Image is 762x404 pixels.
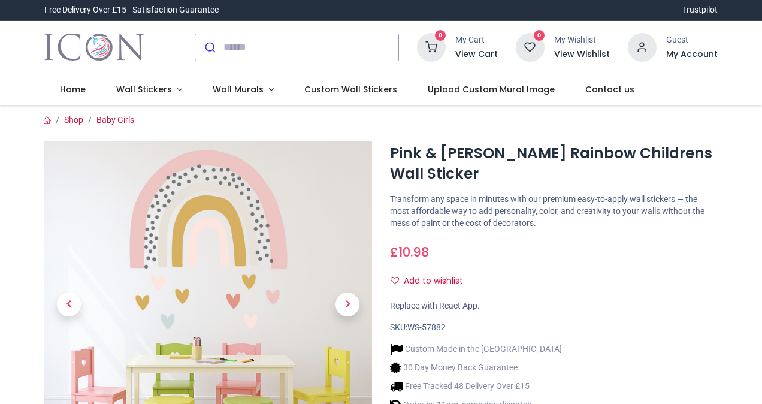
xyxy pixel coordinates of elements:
span: Custom Wall Stickers [304,83,397,95]
h1: Pink & [PERSON_NAME] Rainbow Childrens Wall Sticker [390,143,718,185]
span: Home [60,83,86,95]
a: 0 [417,41,446,51]
span: Upload Custom Mural Image [428,83,555,95]
div: Free Delivery Over £15 - Satisfaction Guarantee [44,4,219,16]
a: Logo of Icon Wall Stickers [44,31,143,64]
button: Add to wishlistAdd to wishlist [390,271,473,291]
a: View Wishlist [554,49,610,61]
div: SKU: [390,322,718,334]
li: 30 Day Money Back Guarantee [390,361,562,374]
li: Free Tracked 48 Delivery Over £15 [390,380,562,393]
p: Transform any space in minutes with our premium easy-to-apply wall stickers — the most affordable... [390,194,718,229]
span: WS-57882 [407,322,446,332]
a: Baby Girls [96,115,134,125]
sup: 0 [435,30,446,41]
span: £ [390,243,429,261]
span: Wall Stickers [116,83,172,95]
span: Next [335,293,359,316]
span: 10.98 [398,243,429,261]
span: Contact us [585,83,634,95]
span: Previous [57,293,81,316]
img: Icon Wall Stickers [44,31,143,64]
a: View Cart [455,49,498,61]
i: Add to wishlist [391,276,399,285]
sup: 0 [534,30,545,41]
button: Submit [195,34,223,61]
div: Guest [666,34,718,46]
a: My Account [666,49,718,61]
div: Replace with React App. [390,300,718,312]
div: My Wishlist [554,34,610,46]
a: Wall Murals [197,74,289,105]
a: Wall Stickers [101,74,198,105]
span: Wall Murals [213,83,264,95]
a: Shop [64,115,83,125]
div: My Cart [455,34,498,46]
a: 0 [516,41,545,51]
a: Trustpilot [682,4,718,16]
li: Custom Made in the [GEOGRAPHIC_DATA] [390,343,562,355]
